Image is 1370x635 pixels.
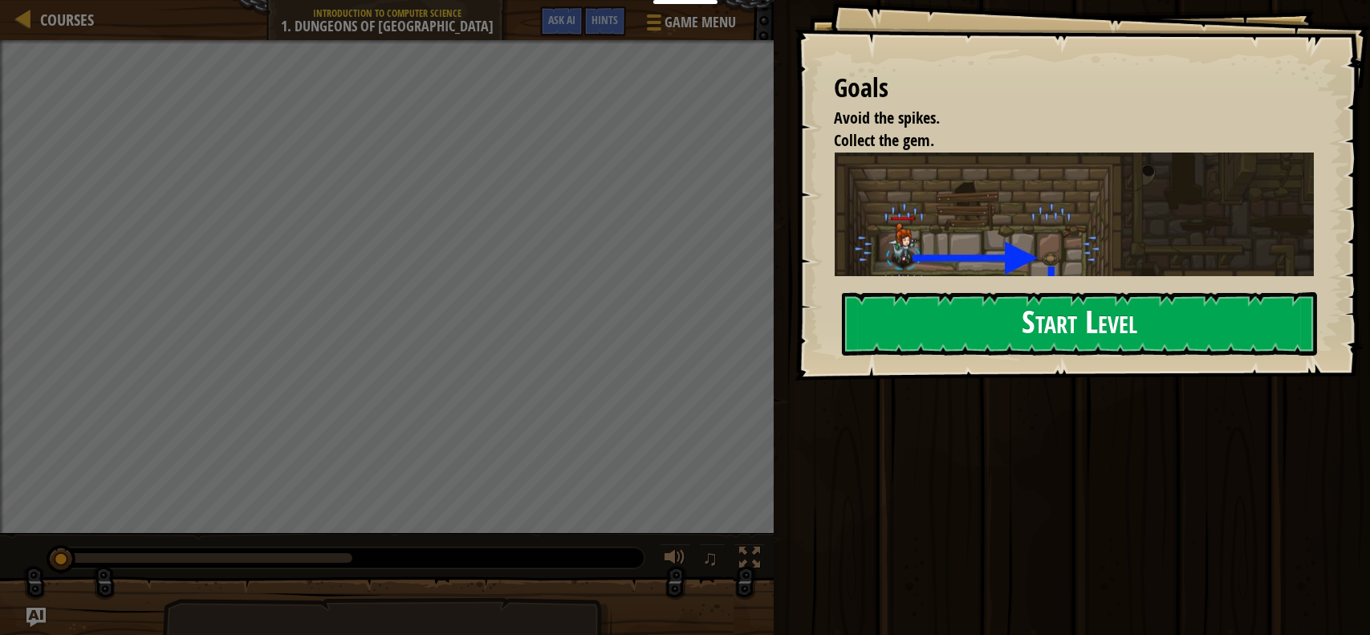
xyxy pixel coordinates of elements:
span: Avoid the spikes. [835,107,941,128]
button: ♫ [699,543,726,576]
span: Ask AI [548,12,575,27]
button: Toggle fullscreen [734,543,766,576]
span: Courses [40,9,94,31]
button: Game Menu [634,6,746,44]
button: Ask AI [26,608,46,627]
button: Ask AI [540,6,583,36]
span: Game Menu [665,12,736,33]
img: Dungeons of kithgard [835,153,1327,405]
div: Goals [835,70,1315,107]
span: Collect the gem. [835,129,935,151]
li: Collect the gem. [815,129,1311,153]
li: Avoid the spikes. [815,107,1311,130]
button: Start Level [842,292,1318,356]
span: ♫ [702,546,718,570]
a: Courses [32,9,94,31]
span: Hints [591,12,618,27]
button: Adjust volume [659,543,691,576]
